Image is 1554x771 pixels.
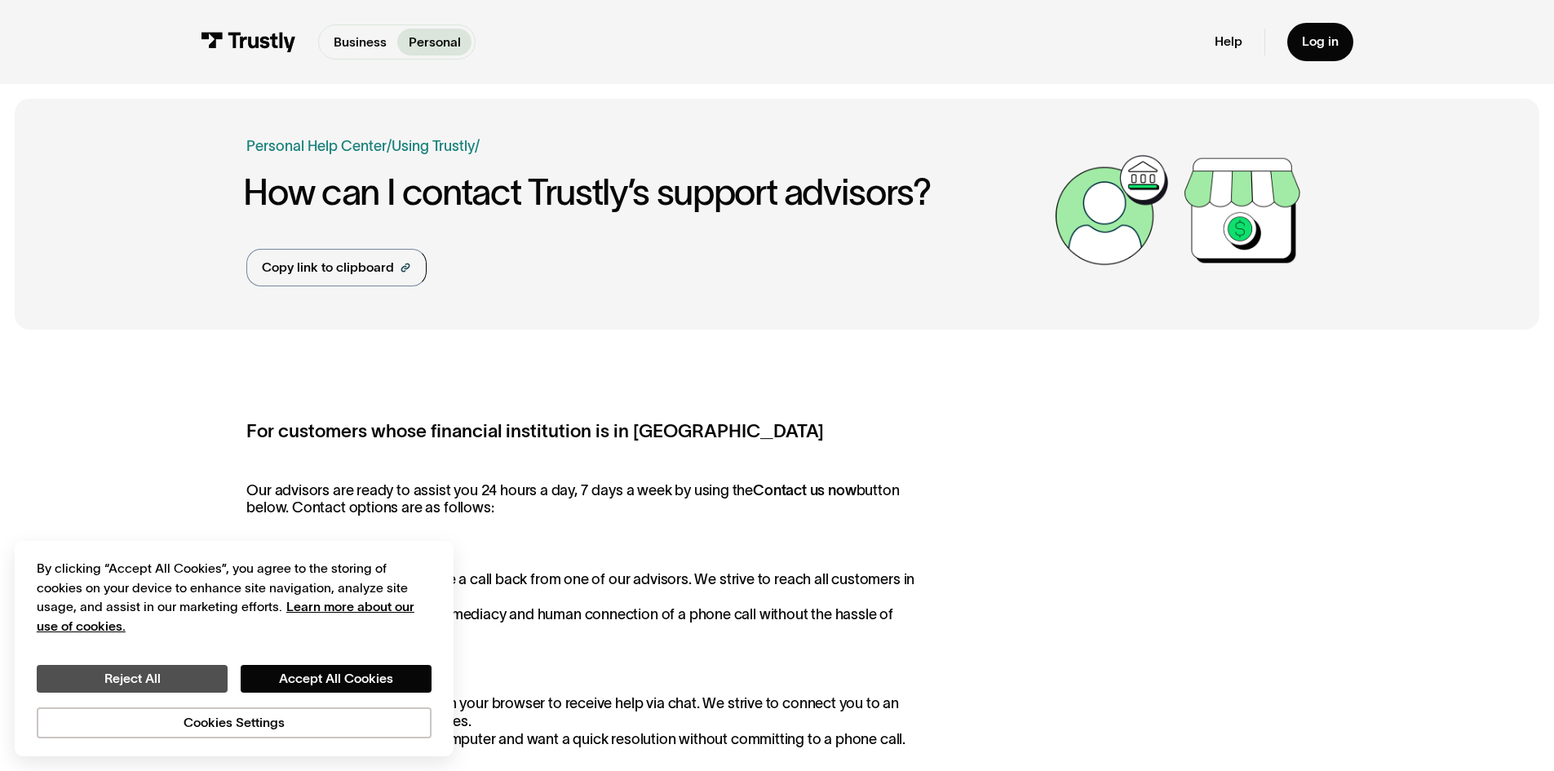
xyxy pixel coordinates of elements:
p: Connect to an advisor from your browser to receive help via chat. We strive to connect you to an ... [246,678,929,748]
a: Help [1215,33,1242,50]
a: Personal [397,29,472,55]
div: Privacy [37,559,432,738]
div: Cookie banner [15,541,454,756]
a: Log in [1287,23,1353,61]
a: Copy link to clipboard [246,249,427,286]
div: / [387,135,392,157]
strong: For customers whose financial institution is in [GEOGRAPHIC_DATA] [246,421,824,441]
a: Personal Help Center [246,135,387,157]
div: / [475,135,480,157]
button: Reject All [37,665,228,693]
p: Our advisors are ready to assist you 24 hours a day, 7 days a week by using the button below. Con... [246,482,929,517]
a: Business [322,29,397,55]
button: Accept All Cookies [241,665,432,693]
strong: Contact us now [753,482,857,498]
h1: How can I contact Trustly’s support advisors? [243,172,1046,212]
button: Cookies Settings [37,707,432,738]
a: Using Trustly [392,138,475,154]
p: Personal [409,33,461,52]
div: Copy link to clipboard [262,258,394,277]
div: By clicking “Accept All Cookies”, you agree to the storing of cookies on your device to enhance s... [37,559,432,636]
p: Business [334,33,387,52]
div: Log in [1302,33,1339,50]
p: Submit a request to receive a call back from one of our advisors. We strive to reach all customer... [246,553,929,641]
img: Trustly Logo [201,32,296,52]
